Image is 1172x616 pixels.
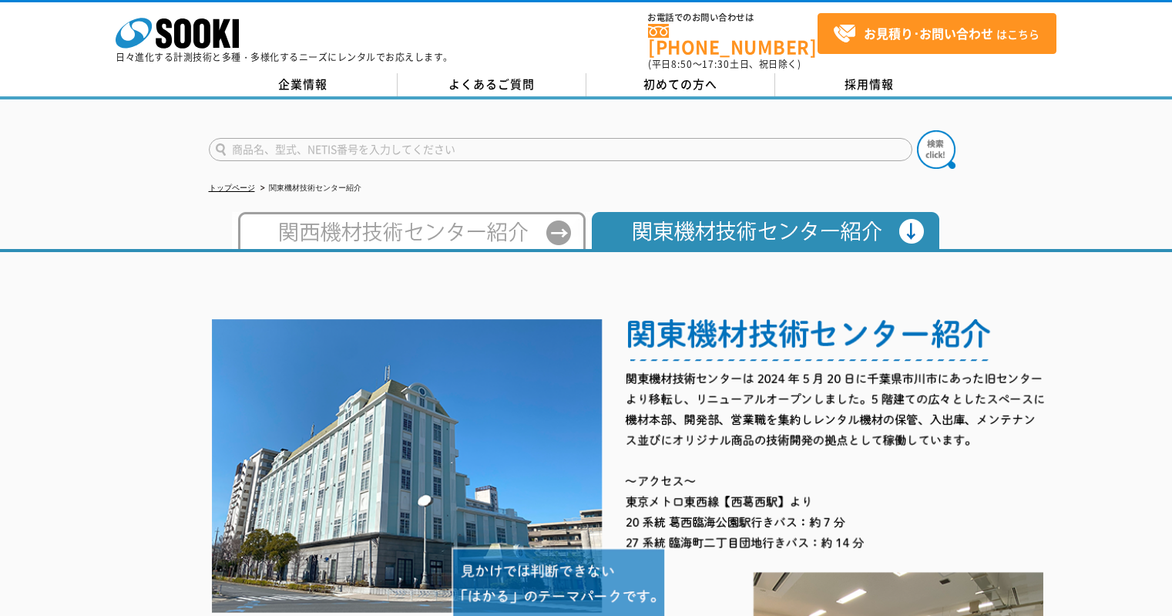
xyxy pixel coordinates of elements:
[232,212,586,249] img: 西日本テクニカルセンター紹介
[209,183,255,192] a: トップページ
[775,73,964,96] a: 採用情報
[257,180,361,197] li: 関東機材技術センター紹介
[209,73,398,96] a: 企業情報
[643,76,717,93] span: 初めての方へ
[586,73,775,96] a: 初めての方へ
[586,234,940,246] a: 関東機材技術センター紹介
[232,234,586,246] a: 西日本テクニカルセンター紹介
[648,13,818,22] span: お電話でのお問い合わせは
[116,52,453,62] p: 日々進化する計測技術と多種・多様化するニーズにレンタルでお応えします。
[702,57,730,71] span: 17:30
[586,212,940,249] img: 関東機材技術センター紹介
[818,13,1056,54] a: お見積り･お問い合わせはこちら
[648,57,801,71] span: (平日 ～ 土日、祝日除く)
[209,138,912,161] input: 商品名、型式、NETIS番号を入力してください
[833,22,1039,45] span: はこちら
[671,57,693,71] span: 8:50
[398,73,586,96] a: よくあるご質問
[917,130,955,169] img: btn_search.png
[648,24,818,56] a: [PHONE_NUMBER]
[864,24,993,42] strong: お見積り･お問い合わせ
